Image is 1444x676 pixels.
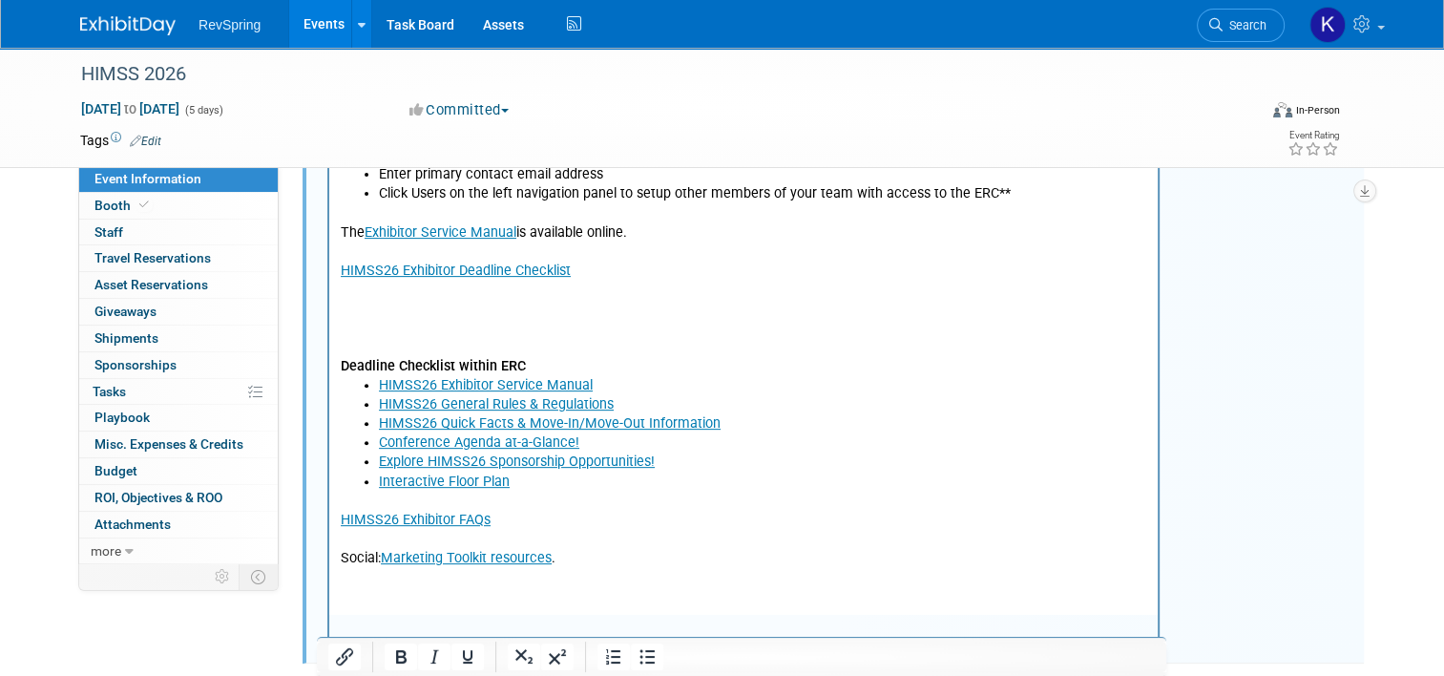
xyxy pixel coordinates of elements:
span: Event Information [94,171,201,186]
img: Format-Inperson.png [1273,102,1292,117]
button: Bullet list [631,644,663,670]
a: Sponsorships [79,352,278,378]
span: Tasks [93,384,126,399]
button: Italic [418,644,450,670]
span: ROI, Objectives & ROO [94,490,222,505]
a: more [79,539,278,564]
button: Underline [451,644,484,670]
a: Edit [130,135,161,148]
span: Asset Reservations [94,277,208,292]
a: Staff [79,220,278,245]
span: (5 days) [183,104,223,116]
span: Booth [94,198,153,213]
td: Toggle Event Tabs [240,564,279,589]
img: Kelsey Culver [1309,7,1346,43]
span: [DATE] [DATE] [80,100,180,117]
button: Subscript [508,644,540,670]
span: Sponsorships [94,357,177,372]
td: Tags [80,131,161,150]
a: Playbook [79,405,278,431]
span: Staff [94,224,123,240]
span: to [121,101,139,116]
button: Superscript [541,644,574,670]
a: Tasks [79,379,278,405]
span: RevSpring [199,17,261,32]
a: Travel Reservations [79,245,278,271]
span: Travel Reservations [94,250,211,265]
a: Giveaways [79,299,278,325]
div: HIMSS 2026 [74,57,1233,92]
a: ROI, Objectives & ROO [79,485,278,511]
a: Misc. Expenses & Credits [79,432,278,457]
span: Search [1223,18,1266,32]
a: Budget [79,458,278,484]
button: Numbered list [597,644,630,670]
a: Search [1197,9,1285,42]
i: Booth reservation complete [139,200,149,210]
span: Playbook [94,410,150,425]
button: Insert/edit link [328,644,361,670]
a: Event Information [79,166,278,192]
span: Shipments [94,330,158,346]
a: Shipments [79,326,278,351]
span: more [91,543,121,559]
div: In-Person [1295,103,1340,117]
a: Booth [79,193,278,219]
button: Bold [385,644,417,670]
iframe: Rich Text Area [329,81,1158,615]
div: Event Format [1154,99,1340,128]
span: Attachments [94,517,171,532]
button: Committed [403,100,516,120]
a: Asset Reservations [79,272,278,298]
td: Personalize Event Tab Strip [206,564,240,589]
span: Giveaways [94,304,157,319]
span: Misc. Expenses & Credits [94,436,243,452]
img: ExhibitDay [80,16,176,35]
div: Event Rating [1287,131,1339,140]
span: Budget [94,463,137,478]
a: Attachments [79,512,278,538]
